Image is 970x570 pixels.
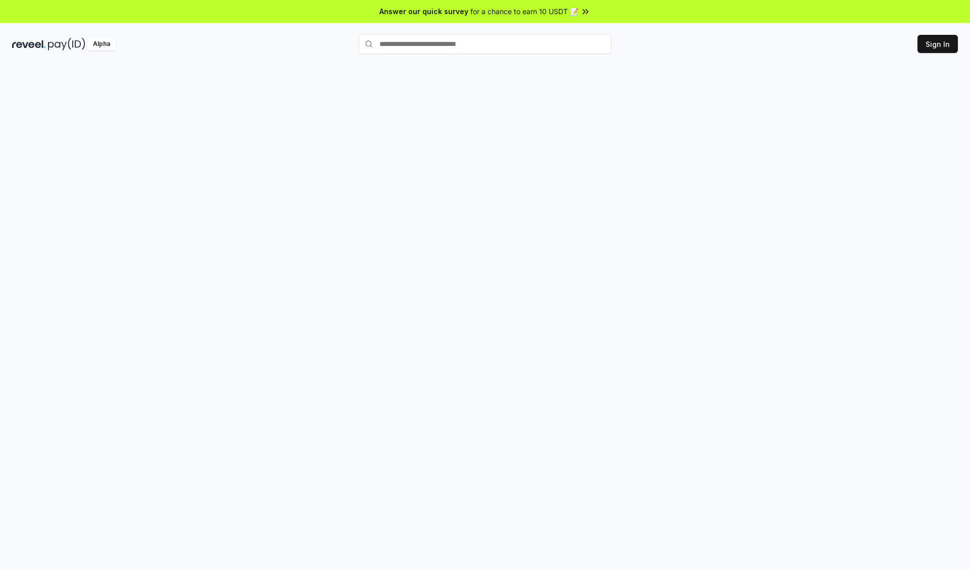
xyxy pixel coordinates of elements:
button: Sign In [917,35,958,53]
span: for a chance to earn 10 USDT 📝 [470,6,578,17]
span: Answer our quick survey [379,6,468,17]
img: reveel_dark [12,38,46,50]
div: Alpha [87,38,116,50]
img: pay_id [48,38,85,50]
